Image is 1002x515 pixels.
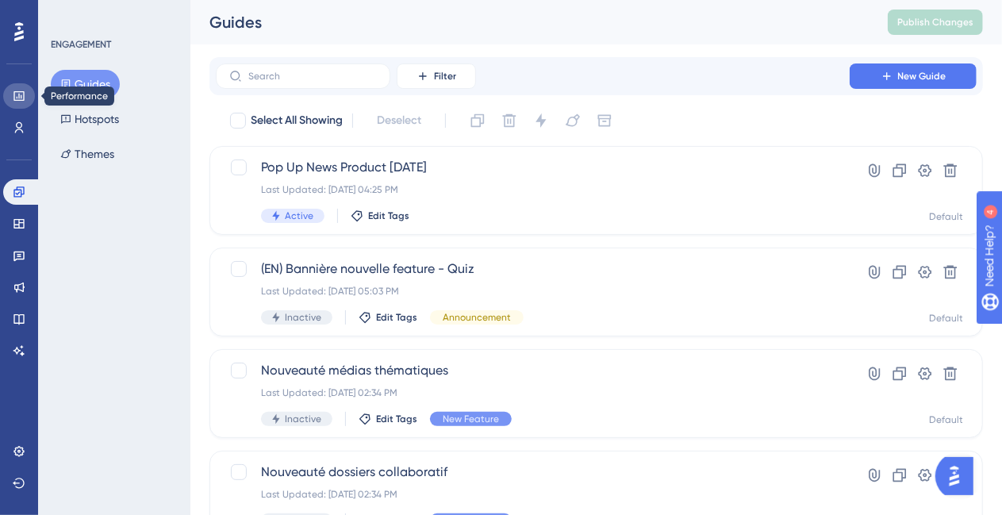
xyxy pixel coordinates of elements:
button: Publish Changes [888,10,983,35]
span: Active [285,209,313,222]
span: (EN) Bannière nouvelle feature - Quiz [261,259,804,279]
button: Themes [51,140,124,168]
button: Hotspots [51,105,129,133]
span: New Feature [443,413,499,425]
button: Guides [51,70,120,98]
button: New Guide [850,63,977,89]
button: Deselect [363,106,436,135]
div: Default [929,413,963,426]
div: Last Updated: [DATE] 04:25 PM [261,183,804,196]
span: Edit Tags [368,209,409,222]
iframe: UserGuiding AI Assistant Launcher [935,452,983,500]
div: Default [929,312,963,325]
span: Edit Tags [376,311,417,324]
button: Edit Tags [351,209,409,222]
span: Publish Changes [897,16,973,29]
button: Filter [397,63,476,89]
span: Select All Showing [251,111,343,130]
span: New Guide [898,70,946,83]
div: ENGAGEMENT [51,38,111,51]
span: Deselect [377,111,421,130]
span: Edit Tags [376,413,417,425]
span: Need Help? [37,4,99,23]
div: Last Updated: [DATE] 02:34 PM [261,386,804,399]
span: Filter [434,70,456,83]
div: 4 [110,8,115,21]
span: Pop Up News Product [DATE] [261,158,804,177]
input: Search [248,71,377,82]
span: Nouveauté médias thématiques [261,361,804,380]
div: Last Updated: [DATE] 05:03 PM [261,285,804,298]
span: Inactive [285,311,321,324]
span: Nouveauté dossiers collaboratif [261,463,804,482]
div: Guides [209,11,848,33]
span: Announcement [443,311,511,324]
div: Default [929,210,963,223]
span: Inactive [285,413,321,425]
div: Last Updated: [DATE] 02:34 PM [261,488,804,501]
button: Edit Tags [359,311,417,324]
button: Edit Tags [359,413,417,425]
